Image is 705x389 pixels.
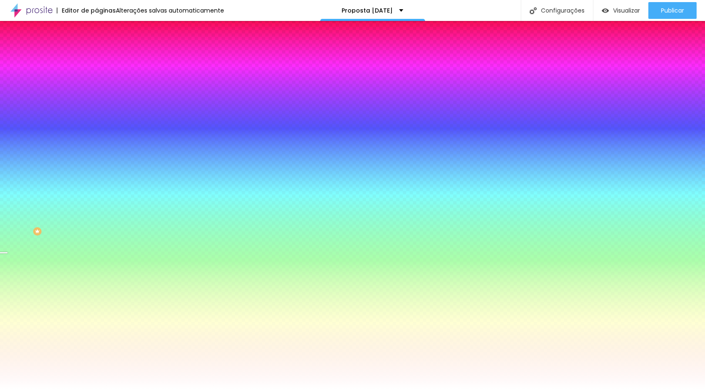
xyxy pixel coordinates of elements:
button: Visualizar [593,2,648,19]
button: Publicar [648,2,697,19]
font: Proposta [DATE] [342,6,393,15]
font: Publicar [661,6,684,15]
font: Editor de páginas [62,6,116,15]
img: Ícone [530,7,537,14]
font: Visualizar [613,6,640,15]
img: view-1.svg [602,7,609,14]
font: Configurações [541,6,585,15]
font: Alterações salvas automaticamente [116,6,224,15]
